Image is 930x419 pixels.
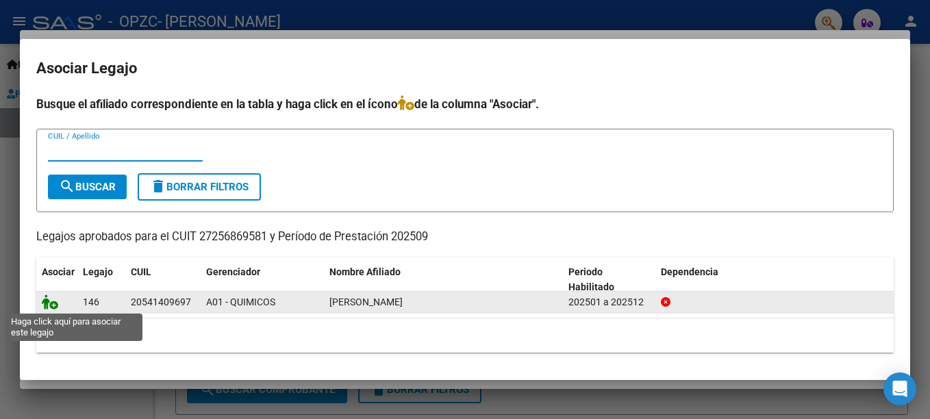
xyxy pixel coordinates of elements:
[36,229,894,246] p: Legajos aprobados para el CUIT 27256869581 y Período de Prestación 202509
[48,175,127,199] button: Buscar
[563,257,655,303] datatable-header-cell: Periodo Habilitado
[131,294,191,310] div: 20541409697
[150,181,249,193] span: Borrar Filtros
[59,181,116,193] span: Buscar
[201,257,324,303] datatable-header-cell: Gerenciador
[568,294,650,310] div: 202501 a 202512
[131,266,151,277] span: CUIL
[83,266,113,277] span: Legajo
[661,266,718,277] span: Dependencia
[324,257,563,303] datatable-header-cell: Nombre Afiliado
[329,296,403,307] span: MARTINEZ DYLAN GABRIEL
[59,178,75,194] mat-icon: search
[150,178,166,194] mat-icon: delete
[42,266,75,277] span: Asociar
[125,257,201,303] datatable-header-cell: CUIL
[568,266,614,293] span: Periodo Habilitado
[206,296,275,307] span: A01 - QUIMICOS
[77,257,125,303] datatable-header-cell: Legajo
[655,257,894,303] datatable-header-cell: Dependencia
[36,257,77,303] datatable-header-cell: Asociar
[36,318,894,353] div: 1 registros
[138,173,261,201] button: Borrar Filtros
[329,266,401,277] span: Nombre Afiliado
[36,55,894,81] h2: Asociar Legajo
[883,372,916,405] div: Open Intercom Messenger
[83,296,99,307] span: 146
[206,266,260,277] span: Gerenciador
[36,95,894,113] h4: Busque el afiliado correspondiente en la tabla y haga click en el ícono de la columna "Asociar".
